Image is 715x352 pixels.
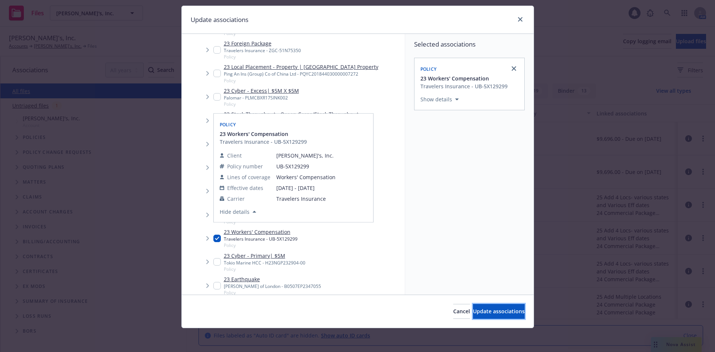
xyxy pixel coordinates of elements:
[516,15,525,24] a: close
[420,82,508,90] div: Travelers Insurance - UB-5X129299
[276,152,336,159] span: [PERSON_NAME]'s, Inc.
[227,162,263,170] span: Policy number
[224,47,301,54] div: Travelers Insurance - ZGC-51N75350
[276,195,336,203] span: Travelers Insurance
[220,138,307,146] div: Travelers Insurance - UB-5X129299
[276,162,336,170] span: UB-5X129299
[224,283,321,289] div: [PERSON_NAME] of London - B0507EP2347055
[414,40,525,49] span: Selected associations
[224,236,298,242] div: Travelers Insurance - UB-5X129299
[227,152,242,159] span: Client
[224,275,321,283] a: 23 Earthquake
[224,242,298,248] span: Policy
[224,252,305,260] a: 23 Cyber - Primary| $5M
[420,74,489,82] span: 23 Workers' Compensation
[224,266,305,272] span: Policy
[420,74,508,82] button: 23 Workers' Compensation
[224,54,301,60] span: Policy
[224,95,299,101] div: Palomar - PLMCBXR17SINK002
[224,228,298,236] a: 23 Workers' Compensation
[227,195,245,203] span: Carrier
[224,101,299,107] span: Policy
[191,15,248,25] h1: Update associations
[220,121,236,128] span: Policy
[220,130,307,138] button: 23 Workers' Compensation
[417,95,462,104] button: Show details
[509,64,518,73] a: close
[420,66,437,72] span: Policy
[227,184,263,192] span: Effective dates
[227,173,270,181] span: Lines of coverage
[224,87,299,95] a: 23 Cyber - Excess| $5M X $5M
[453,304,470,319] button: Cancel
[224,260,305,266] div: Tokio Marine HCC - H23NGP232904-00
[224,77,378,84] span: Policy
[217,207,259,216] button: Hide details
[220,130,288,138] span: 23 Workers' Compensation
[224,289,321,296] span: Policy
[276,173,336,181] span: Workers' Compensation
[276,184,336,192] span: [DATE] - [DATE]
[224,110,359,118] a: 23 Stock Throughput - Ocean Cargo/Stock Throughput
[224,63,378,71] a: 23 Local Placement - Property | [GEOGRAPHIC_DATA] Property
[453,308,470,315] span: Cancel
[224,39,301,47] a: 23 Foreign Package
[473,308,525,315] span: Update associations
[224,71,378,77] div: Ping An Ins (Group) Co of China Ltd - PQYC201844030000007272
[473,304,525,319] button: Update associations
